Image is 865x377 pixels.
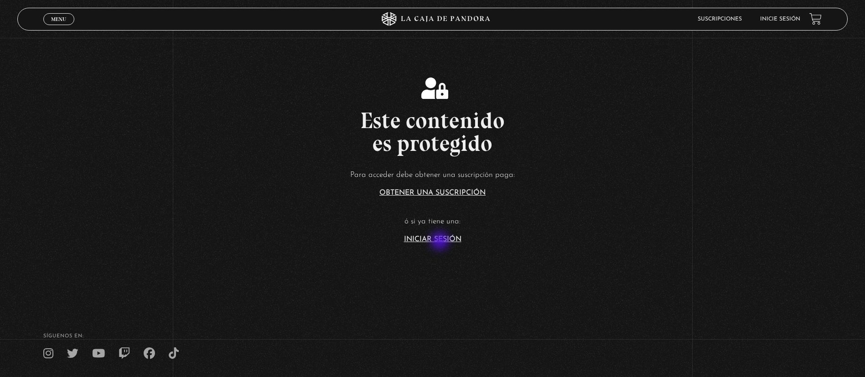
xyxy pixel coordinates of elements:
span: Cerrar [48,24,70,30]
a: View your shopping cart [809,13,822,25]
h4: SÍguenos en: [43,334,822,339]
a: Obtener una suscripción [379,189,486,196]
span: Menu [51,16,66,22]
a: Iniciar Sesión [404,236,461,243]
a: Suscripciones [698,16,742,22]
a: Inicie sesión [760,16,800,22]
